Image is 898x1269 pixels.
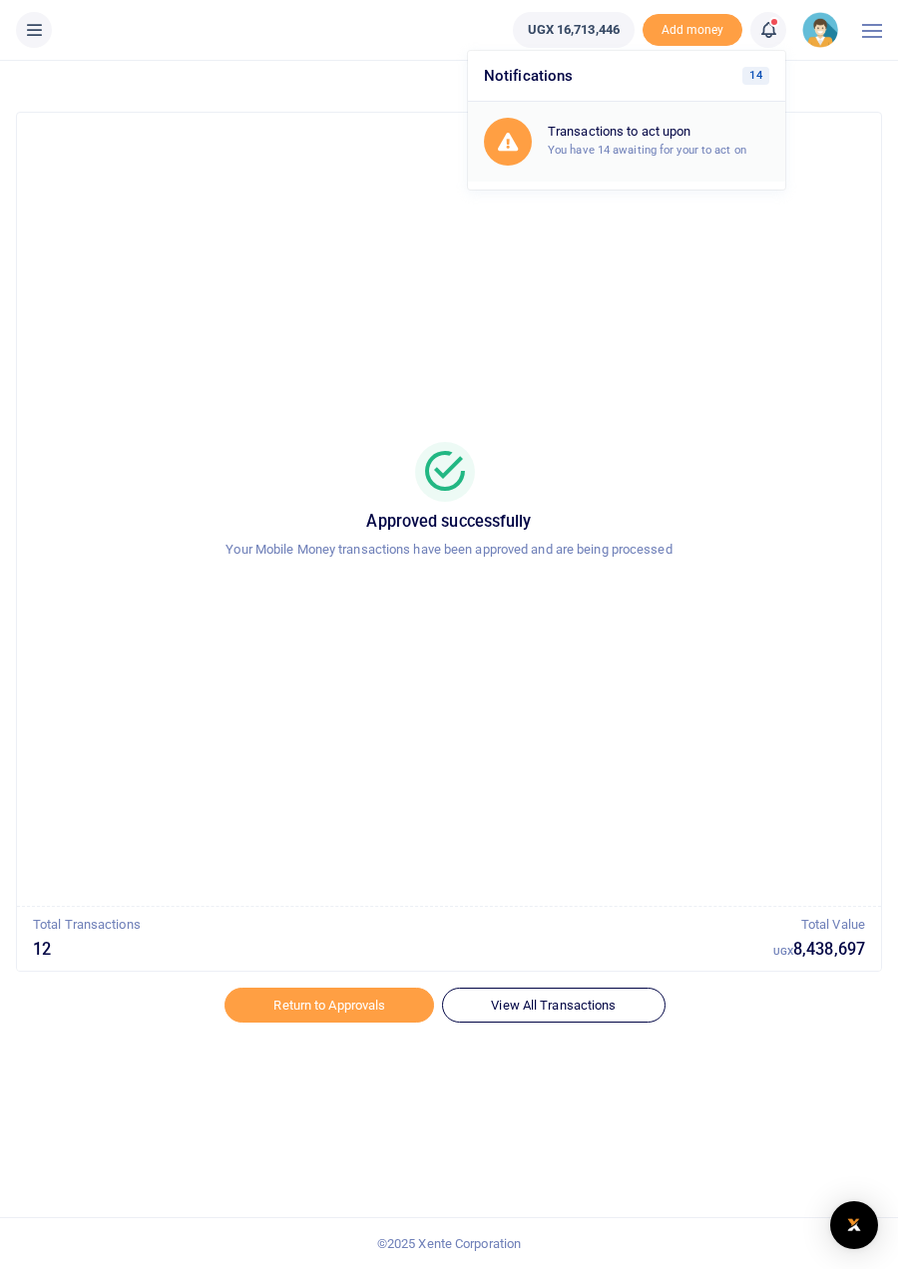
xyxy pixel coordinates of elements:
h5: 12 [33,940,773,960]
small: UGX [773,946,793,957]
h6: Transactions to act upon [548,124,769,140]
img: profile-user [802,12,838,48]
li: Wallet ballance [505,12,643,48]
span: UGX 16,713,446 [528,20,620,40]
p: Total Transactions [33,915,773,936]
a: Add money [643,21,742,36]
a: profile-user [802,12,846,48]
h5: Approved successfully [41,512,857,532]
span: 14 [742,67,769,85]
p: Your Mobile Money transactions have been approved and are being processed [41,540,857,561]
a: Return to Approvals [224,988,434,1022]
p: Total Value [773,915,865,936]
a: Transactions to act upon You have 14 awaiting for your to act on [468,102,785,182]
h5: 8,438,697 [773,940,865,960]
li: Toup your wallet [643,14,742,47]
a: View All Transactions [442,988,665,1022]
small: You have 14 awaiting for your to act on [548,143,746,157]
a: UGX 16,713,446 [513,12,635,48]
h6: Notifications [468,51,785,102]
span: Add money [643,14,742,47]
div: Open Intercom Messenger [830,1201,878,1249]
